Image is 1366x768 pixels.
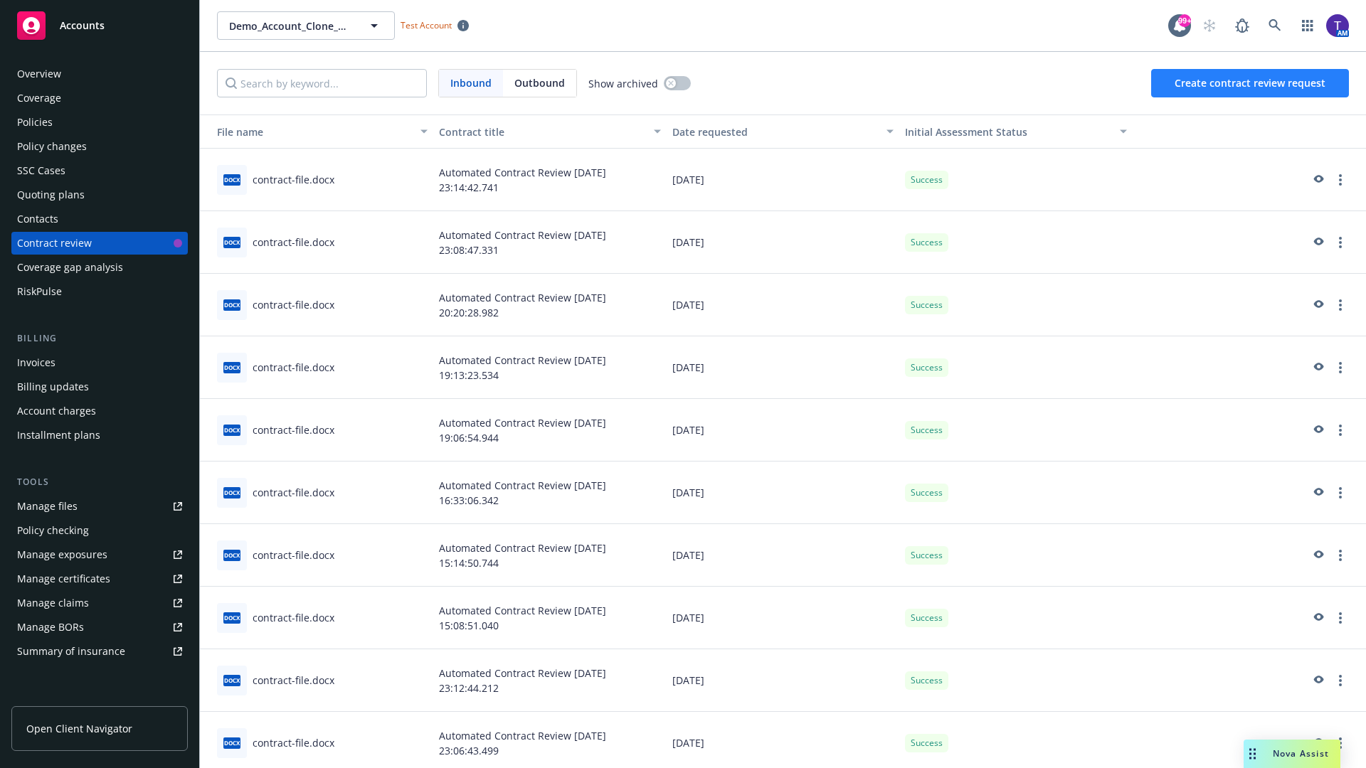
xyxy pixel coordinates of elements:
[223,174,240,185] span: docx
[1273,747,1329,759] span: Nova Assist
[667,524,900,587] div: [DATE]
[17,183,85,206] div: Quoting plans
[253,485,334,500] div: contract-file.docx
[11,331,188,346] div: Billing
[11,183,188,206] a: Quoting plans
[1175,76,1325,90] span: Create contract review request
[11,159,188,182] a: SSC Cases
[17,543,107,566] div: Manage exposures
[433,587,667,649] div: Automated Contract Review [DATE] 15:08:51.040
[223,299,240,310] span: docx
[11,232,188,255] a: Contract review
[1309,359,1326,376] a: preview
[905,125,1027,139] span: Initial Assessment Status
[588,76,658,91] span: Show archived
[253,735,334,750] div: contract-file.docx
[223,362,240,373] span: docx
[17,256,123,279] div: Coverage gap analysis
[11,424,188,447] a: Installment plans
[17,208,58,230] div: Contacts
[1309,422,1326,439] a: preview
[11,63,188,85] a: Overview
[1332,171,1349,188] a: more
[11,475,188,489] div: Tools
[1309,234,1326,251] a: preview
[667,649,900,712] div: [DATE]
[1332,484,1349,501] a: more
[11,567,188,590] a: Manage certificates
[667,462,900,524] div: [DATE]
[223,612,240,623] span: docx
[667,114,900,149] button: Date requested
[17,616,84,639] div: Manage BORs
[905,124,1111,139] div: Toggle SortBy
[667,587,900,649] div: [DATE]
[253,297,334,312] div: contract-file.docx
[11,592,188,614] a: Manage claims
[1309,297,1326,314] a: preview
[17,111,53,134] div: Policies
[1332,609,1349,626] a: more
[11,256,188,279] a: Coverage gap analysis
[253,673,334,688] div: contract-file.docx
[1332,735,1349,752] a: more
[1309,547,1326,564] a: preview
[1332,359,1349,376] a: more
[253,610,334,625] div: contract-file.docx
[223,487,240,498] span: docx
[11,543,188,566] a: Manage exposures
[1326,14,1349,37] img: photo
[26,721,132,736] span: Open Client Navigator
[1244,740,1340,768] button: Nova Assist
[1332,422,1349,439] a: more
[253,360,334,375] div: contract-file.docx
[667,274,900,336] div: [DATE]
[17,400,96,422] div: Account charges
[395,18,475,33] span: Test Account
[667,211,900,274] div: [DATE]
[17,87,61,110] div: Coverage
[667,399,900,462] div: [DATE]
[217,11,395,40] button: Demo_Account_Clone_QA_CR_Tests_Prospect
[503,70,576,97] span: Outbound
[60,20,105,31] span: Accounts
[911,674,943,687] span: Success
[11,6,188,46] a: Accounts
[1332,297,1349,314] a: more
[433,149,667,211] div: Automated Contract Review [DATE] 23:14:42.741
[11,135,188,158] a: Policy changes
[1309,484,1326,501] a: preview
[11,87,188,110] a: Coverage
[17,232,92,255] div: Contract review
[1309,672,1326,689] a: preview
[911,236,943,249] span: Success
[911,737,943,750] span: Success
[911,612,943,624] span: Success
[401,19,452,31] span: Test Account
[911,424,943,437] span: Success
[1309,171,1326,188] a: preview
[11,111,188,134] a: Policies
[11,351,188,374] a: Invoices
[433,462,667,524] div: Automated Contract Review [DATE] 16:33:06.342
[17,519,89,542] div: Policy checking
[433,336,667,399] div: Automated Contract Review [DATE] 19:13:23.534
[11,280,188,303] a: RiskPulse
[17,375,89,398] div: Billing updates
[1178,14,1191,27] div: 99+
[667,336,900,399] div: [DATE]
[17,351,55,374] div: Invoices
[911,361,943,374] span: Success
[450,75,492,90] span: Inbound
[17,135,87,158] div: Policy changes
[17,495,78,518] div: Manage files
[1151,69,1349,97] button: Create contract review request
[17,640,125,663] div: Summary of insurance
[223,675,240,686] span: docx
[206,124,412,139] div: File name
[514,75,565,90] span: Outbound
[223,550,240,560] span: docx
[1293,11,1322,40] a: Switch app
[1309,735,1326,752] a: preview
